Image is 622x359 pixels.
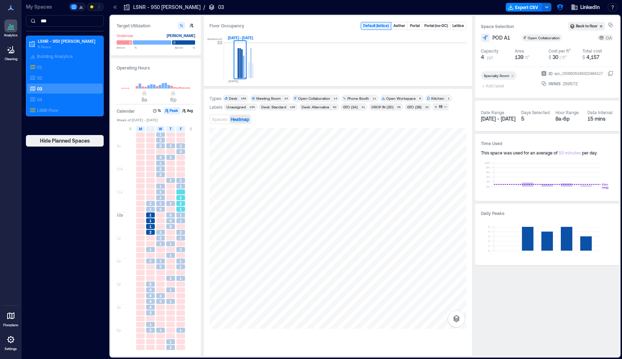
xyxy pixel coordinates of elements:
[149,322,152,327] span: 1
[149,305,152,310] span: 4
[2,41,20,63] a: Cleaning
[347,96,369,101] div: Phone Booth
[229,115,251,123] button: Heatmap
[509,73,517,78] div: Remove Specialty Room
[528,35,561,40] div: Open Collaboration
[248,105,256,109] div: 159
[159,328,162,333] span: 1
[149,310,152,315] span: 3
[159,241,162,246] span: 1
[332,105,338,109] div: 62
[487,54,493,60] span: ppl
[37,75,42,81] p: 02
[159,143,162,148] span: 2
[4,33,18,37] p: Analytics
[117,45,137,50] span: Below %
[180,230,182,235] span: 2
[231,117,249,122] span: Heatmap
[212,117,227,122] span: Spaces
[180,247,182,252] span: 2
[139,126,142,132] span: M
[481,48,499,54] div: Capacity
[190,126,192,132] span: S
[521,109,550,115] div: Days Selected
[170,276,172,281] span: 2
[129,126,131,132] span: S
[170,97,176,103] span: 6p
[288,105,296,109] div: 106
[562,80,578,87] div: 259572
[159,184,162,189] span: 1
[3,323,18,327] p: Floorplans
[360,105,366,109] div: 41
[159,264,162,269] span: 2
[560,55,567,60] span: / ft²
[40,137,90,144] span: Hide Planned Spaces
[488,239,490,243] tspan: 2
[180,178,182,183] span: 2
[549,48,571,54] div: Cost per ft²
[5,347,17,351] p: Settings
[486,166,490,169] tspan: 8h
[209,22,355,30] div: Floor Occupancy
[371,96,377,100] div: 11
[418,96,422,100] div: 6
[492,34,510,41] span: POD A1
[433,103,449,111] button: 19
[582,55,585,60] span: $
[481,109,504,115] div: Date Range
[2,17,20,40] a: Analytics
[486,170,490,174] tspan: 6h
[159,207,162,212] span: 2
[149,218,152,223] span: 1
[587,115,614,122] div: 15 mins
[117,117,195,122] span: Week of [DATE] - [DATE]
[170,126,172,132] span: T
[256,96,281,101] div: Meeting Room
[117,282,121,287] span: 3p
[261,104,286,109] div: Desk: Standard
[481,140,613,147] h3: Time Used
[180,264,182,269] span: 1
[117,305,121,310] span: 4p
[180,276,182,281] span: 1
[170,218,172,223] span: 4
[170,339,172,344] span: 1
[170,345,172,350] span: 2
[170,143,172,148] span: 3
[149,212,152,217] span: 1
[481,54,484,61] span: 4
[481,81,507,91] span: + Add label
[283,96,289,100] div: 24
[203,4,205,11] p: /
[481,150,613,156] div: This space was used for an average of per day
[582,48,602,54] div: Total cost
[515,54,524,60] span: 139
[522,34,571,41] button: Open Collaboration
[298,96,330,101] div: Open Collaboration
[175,45,195,50] span: Above %
[26,135,104,147] button: Hide Planned Spaces
[554,70,604,77] div: spc_1509505345322484127
[484,73,509,78] div: Specialty Room
[608,71,613,76] button: IDspc_1509505345322484127
[180,149,182,154] span: 3
[167,32,195,39] div: [PERSON_NAME]
[149,259,152,264] span: 2
[117,235,121,241] span: 1p
[180,328,182,333] span: 1
[170,224,172,229] span: 5
[239,96,247,100] div: 168
[117,107,135,115] h3: Calendar
[37,97,42,102] p: 04
[424,105,430,109] div: 32
[149,247,152,252] span: 1
[488,225,490,229] tspan: 5
[170,287,172,292] span: 1
[515,48,524,54] div: Area
[159,166,162,171] span: 3
[159,195,162,200] span: 1
[484,161,490,165] tspan: 10h
[149,207,152,212] span: 1
[37,53,73,59] p: Building Analytics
